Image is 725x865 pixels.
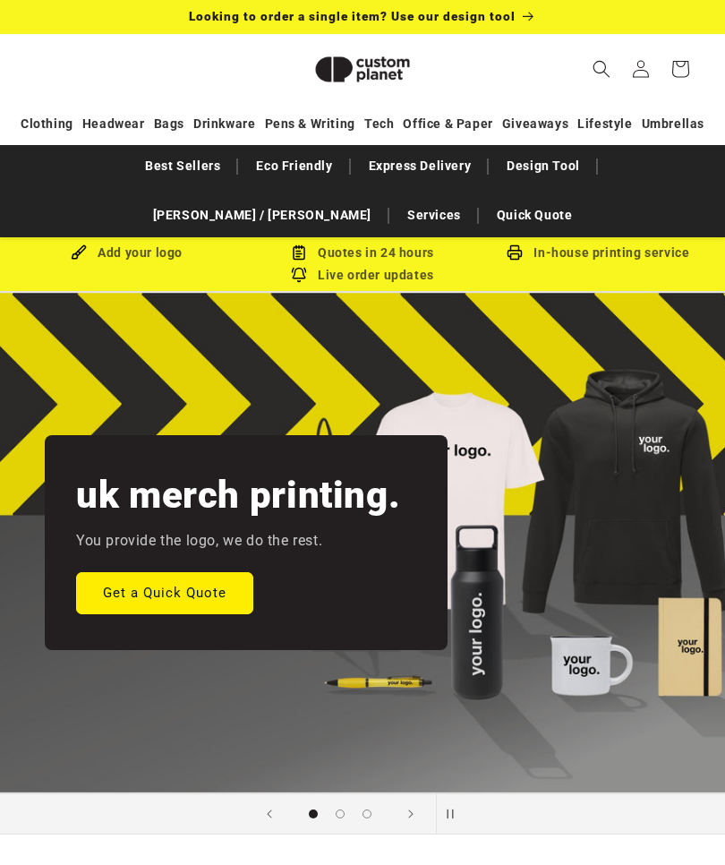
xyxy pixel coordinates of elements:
a: Drinkware [193,108,255,140]
img: Custom Planet [300,41,425,98]
img: In-house printing [507,244,523,261]
button: Load slide 3 of 3 [354,801,380,827]
a: Design Tool [498,150,589,182]
a: Headwear [82,108,145,140]
button: Pause slideshow [436,794,475,834]
h2: uk merch printing. [76,471,400,519]
a: Pens & Writing [265,108,355,140]
a: Express Delivery [360,150,481,182]
a: Office & Paper [403,108,492,140]
a: Best Sellers [136,150,229,182]
a: Tech [364,108,394,140]
span: Looking to order a single item? Use our design tool [189,9,516,23]
div: Add your logo [9,242,244,264]
a: Eco Friendly [247,150,341,182]
div: Quotes in 24 hours [244,242,480,264]
a: Quick Quote [488,200,582,231]
a: Umbrellas [642,108,704,140]
button: Next slide [391,794,431,834]
img: Brush Icon [71,244,87,261]
img: Order Updates Icon [291,244,307,261]
a: Get a Quick Quote [76,572,253,614]
a: Clothing [21,108,73,140]
p: You provide the logo, we do the rest. [76,528,322,554]
div: Live order updates [9,264,716,287]
a: Giveaways [502,108,568,140]
a: [PERSON_NAME] / [PERSON_NAME] [144,200,380,231]
a: Bags [154,108,184,140]
summary: Search [582,49,621,89]
button: Load slide 1 of 3 [300,801,327,827]
a: Services [398,200,470,231]
a: Custom Planet [267,34,459,104]
div: In-house printing service [481,242,716,264]
button: Previous slide [250,794,289,834]
button: Load slide 2 of 3 [327,801,354,827]
a: Lifestyle [577,108,632,140]
img: Order updates [291,267,307,283]
iframe: Chat Widget [635,779,725,865]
